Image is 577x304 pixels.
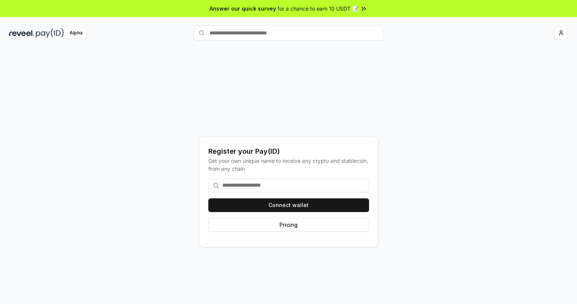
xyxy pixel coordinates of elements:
img: reveel_dark [9,28,34,38]
div: Alpha [65,28,87,38]
button: Pricing [208,218,369,232]
span: for a chance to earn 10 USDT 📝 [278,5,358,12]
img: pay_id [36,28,64,38]
span: Answer our quick survey [209,5,276,12]
div: Get your own unique name to receive any crypto and stablecoin, from any chain [208,157,369,173]
div: Register your Pay(ID) [208,146,369,157]
button: Connect wallet [208,198,369,212]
